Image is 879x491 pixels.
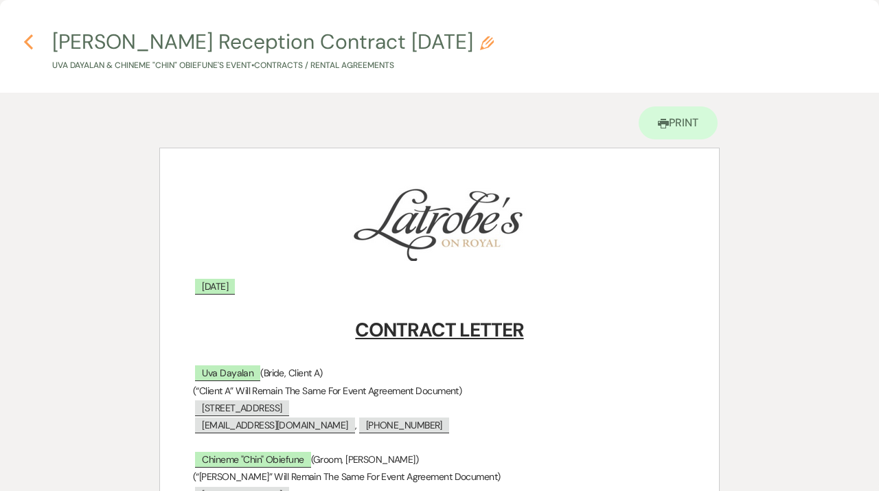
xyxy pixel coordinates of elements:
span: [DATE] [195,279,235,295]
button: [PERSON_NAME] Reception Contract [DATE]Uva Dayalan & Chineme "Chin" Obiefune's Event•Contracts / ... [52,32,494,72]
span: Chineme "Chin" Obiefune [195,452,310,468]
span: [PHONE_NUMBER] [359,418,449,433]
p: Uva Dayalan & Chineme "Chin" Obiefune's Event • Contracts / Rental Agreements [52,59,494,72]
span: [STREET_ADDRESS] [195,400,288,416]
p: (“Client A” Will Remain The Same For Event Agreement Document) [193,382,686,400]
img: Screen Shot 2023-06-15 at 8.24.48 AM.png [348,183,529,261]
p: (“[PERSON_NAME]” Will Remain The Same For Event Agreement Document) [193,468,686,486]
span: [EMAIL_ADDRESS][DOMAIN_NAME] [195,418,354,433]
span: Uva Dayalan [195,365,260,381]
u: CONTRACT LETTER [355,317,523,343]
p: (Bride, Client A) [193,365,686,382]
a: Print [639,106,718,139]
p: (Groom, [PERSON_NAME]) [193,451,686,468]
p: , [193,417,686,434]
